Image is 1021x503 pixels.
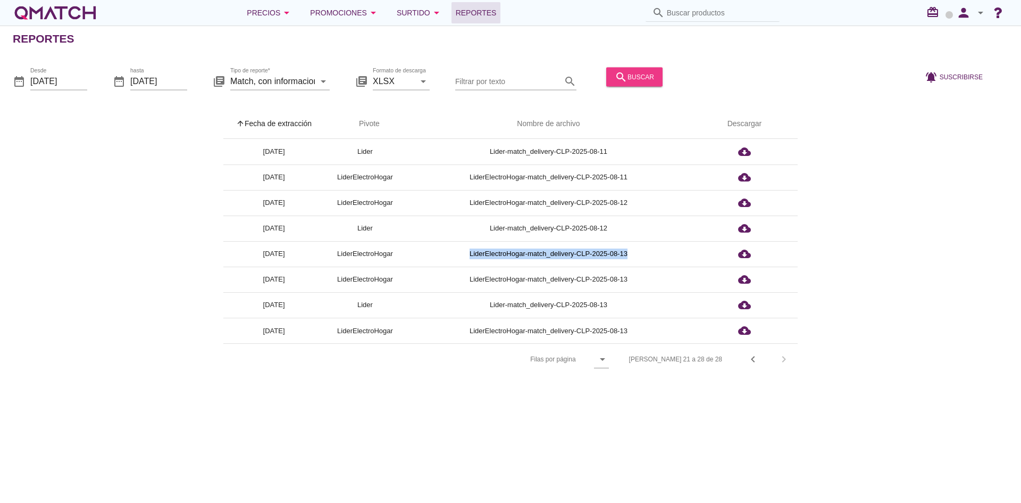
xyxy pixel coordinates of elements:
i: arrow_drop_down [367,6,380,19]
i: cloud_download [738,145,751,158]
td: LiderElectroHogar-match_delivery-CLP-2025-08-13 [406,318,691,343]
td: LiderElectroHogar-match_delivery-CLP-2025-08-12 [406,190,691,216]
i: notifications_active [925,70,940,83]
i: library_books [213,75,225,87]
i: cloud_download [738,171,751,184]
i: cloud_download [738,196,751,209]
th: Nombre de archivo: Not sorted. [406,109,691,139]
i: arrow_drop_down [974,6,987,19]
th: Descargar: Not sorted. [691,109,798,139]
i: cloud_download [738,273,751,286]
td: [DATE] [223,216,324,241]
i: library_books [355,75,368,87]
div: buscar [615,70,654,83]
h2: Reportes [13,30,74,47]
i: date_range [13,75,26,87]
td: [DATE] [223,292,324,318]
input: hasta [130,72,187,89]
td: Lider [324,292,406,318]
td: LiderElectroHogar [324,318,406,343]
td: LiderElectroHogar-match_delivery-CLP-2025-08-13 [406,267,691,292]
td: Lider-match_delivery-CLP-2025-08-11 [406,139,691,164]
td: LiderElectroHogar [324,241,406,267]
span: Reportes [456,6,497,19]
input: Formato de descarga [373,72,415,89]
th: Pivote: Not sorted. Activate to sort ascending. [324,109,406,139]
i: cloud_download [738,324,751,337]
div: Surtido [397,6,443,19]
span: Suscribirse [940,72,983,81]
i: arrow_upward [236,119,245,128]
i: search [615,70,627,83]
i: cloud_download [738,222,751,235]
button: Promociones [302,2,388,23]
div: Promociones [310,6,380,19]
input: Filtrar por texto [455,72,562,89]
a: white-qmatch-logo [13,2,98,23]
button: Previous page [743,350,763,369]
td: LiderElectroHogar-match_delivery-CLP-2025-08-11 [406,164,691,190]
td: Lider-match_delivery-CLP-2025-08-12 [406,216,691,241]
a: Reportes [451,2,501,23]
td: [DATE] [223,139,324,164]
td: LiderElectroHogar [324,267,406,292]
td: [DATE] [223,318,324,343]
i: arrow_drop_down [596,353,609,366]
td: LiderElectroHogar-match_delivery-CLP-2025-08-13 [406,241,691,267]
i: cloud_download [738,248,751,260]
button: Suscribirse [916,67,991,86]
td: [DATE] [223,267,324,292]
i: person [953,5,974,20]
td: [DATE] [223,241,324,267]
button: Surtido [388,2,451,23]
td: Lider [324,216,406,241]
td: Lider [324,139,406,164]
i: search [652,6,665,19]
i: date_range [113,75,125,87]
button: Precios [238,2,302,23]
div: Filas por página [424,344,608,375]
i: arrow_drop_down [317,75,330,87]
th: Fecha de extracción: Sorted ascending. Activate to sort descending. [223,109,324,139]
div: Precios [247,6,293,19]
td: LiderElectroHogar [324,190,406,216]
i: arrow_drop_down [417,75,430,87]
td: LiderElectroHogar [324,164,406,190]
i: chevron_left [747,353,759,366]
i: redeem [926,6,943,19]
button: buscar [606,67,663,86]
td: [DATE] [223,190,324,216]
i: cloud_download [738,299,751,311]
td: Lider-match_delivery-CLP-2025-08-13 [406,292,691,318]
input: Buscar productos [667,4,773,21]
td: [DATE] [223,164,324,190]
i: arrow_drop_down [430,6,443,19]
i: search [564,75,576,87]
input: Tipo de reporte* [230,72,315,89]
i: arrow_drop_down [280,6,293,19]
input: Desde [30,72,87,89]
div: [PERSON_NAME] 21 a 28 de 28 [629,354,722,364]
